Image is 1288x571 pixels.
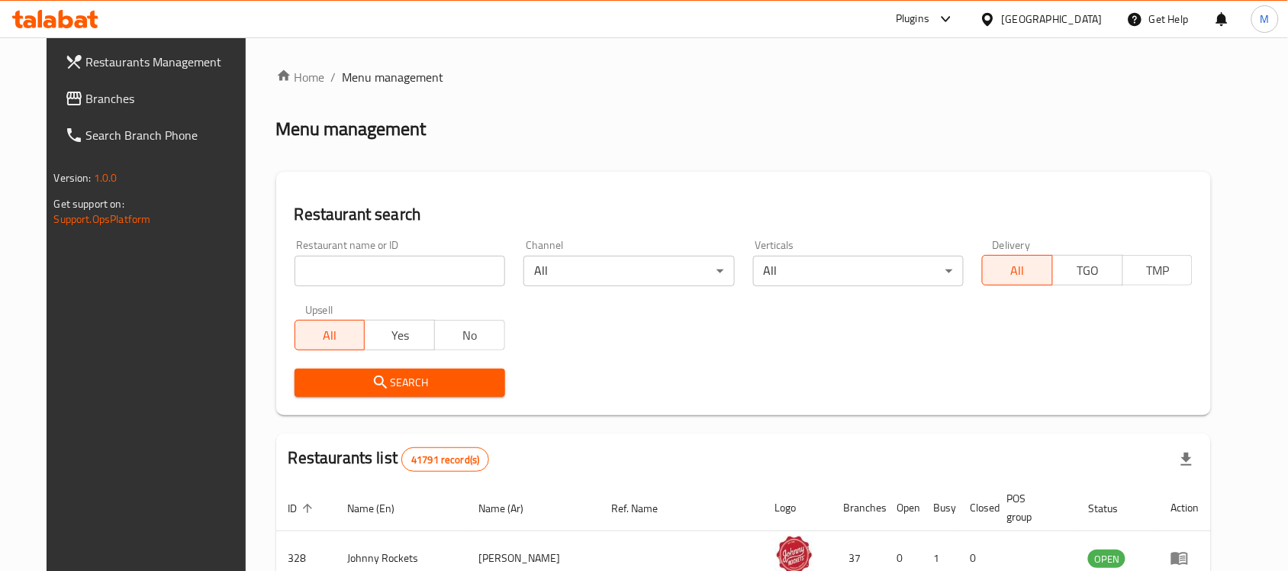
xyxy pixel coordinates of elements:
span: Search Branch Phone [86,126,250,144]
button: All [982,255,1053,285]
input: Search for restaurant name or ID.. [295,256,505,286]
span: TGO [1059,260,1117,282]
span: Status [1088,499,1138,518]
th: Closed [958,485,995,531]
h2: Restaurant search [295,203,1193,226]
nav: breadcrumb [276,68,1212,86]
span: Menu management [343,68,444,86]
button: TGO [1052,255,1123,285]
div: All [753,256,964,286]
th: Busy [922,485,958,531]
th: Branches [832,485,885,531]
th: Action [1158,485,1211,531]
span: 41791 record(s) [402,453,488,467]
h2: Menu management [276,117,427,141]
div: Total records count [401,447,489,472]
a: Search Branch Phone [53,117,262,153]
span: M [1261,11,1270,27]
th: Logo [763,485,832,531]
span: Search [307,373,493,392]
a: Restaurants Management [53,44,262,80]
span: 1.0.0 [94,168,118,188]
span: Get support on: [54,194,124,214]
h2: Restaurants list [288,447,490,472]
button: TMP [1122,255,1193,285]
div: All [523,256,734,286]
span: Branches [86,89,250,108]
span: Ref. Name [611,499,678,518]
button: Yes [364,320,435,350]
a: Support.OpsPlatform [54,209,151,229]
span: ID [288,499,317,518]
th: Open [885,485,922,531]
div: OPEN [1088,550,1125,568]
span: Restaurants Management [86,53,250,71]
span: Yes [371,324,429,347]
span: TMP [1129,260,1187,282]
label: Upsell [305,305,333,315]
span: Version: [54,168,92,188]
span: OPEN [1088,550,1125,568]
span: Name (Ar) [478,499,543,518]
div: [GEOGRAPHIC_DATA] [1002,11,1103,27]
span: No [441,324,499,347]
a: Home [276,68,325,86]
span: All [301,324,359,347]
span: All [989,260,1047,282]
div: Plugins [896,10,929,28]
span: POS group [1007,489,1058,526]
label: Delivery [993,240,1031,250]
button: Search [295,369,505,397]
a: Branches [53,80,262,117]
span: Name (En) [348,499,415,518]
button: No [434,320,505,350]
div: Export file [1168,441,1205,478]
div: Menu [1170,549,1199,567]
li: / [331,68,336,86]
button: All [295,320,365,350]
